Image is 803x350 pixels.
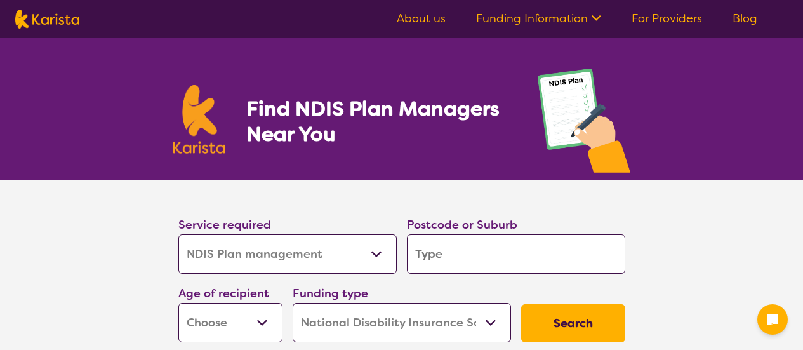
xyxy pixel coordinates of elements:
h1: Find NDIS Plan Managers Near You [246,96,512,147]
a: Blog [733,11,757,26]
img: plan-management [538,69,630,180]
a: For Providers [632,11,702,26]
a: Funding Information [476,11,601,26]
button: Search [521,304,625,342]
img: Karista logo [15,10,79,29]
a: About us [397,11,446,26]
label: Service required [178,217,271,232]
label: Age of recipient [178,286,269,301]
input: Type [407,234,625,274]
label: Postcode or Suburb [407,217,517,232]
img: Karista logo [173,85,225,154]
label: Funding type [293,286,368,301]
